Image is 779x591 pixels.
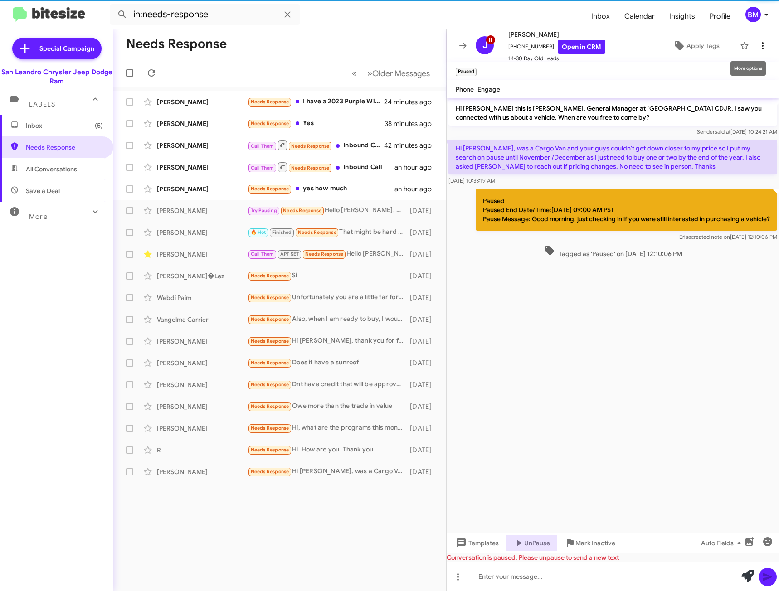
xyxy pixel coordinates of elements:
span: Needs Response [283,208,321,213]
button: BM [738,7,769,22]
div: BM [745,7,761,22]
span: Try Pausing [251,208,277,213]
span: Tagged as 'Paused' on [DATE] 12:10:06 PM [540,245,686,258]
span: Call Them [251,165,274,171]
a: Profile [702,3,738,29]
div: Unfortunately you are a little far for me. [248,292,408,303]
span: (5) [95,121,103,130]
div: [PERSON_NAME] [157,228,248,237]
a: Open in CRM [558,40,605,54]
span: Needs Response [251,295,289,300]
span: Save a Deal [26,186,60,195]
small: Paused [456,68,477,76]
div: [DATE] [408,424,439,433]
button: Auto Fields [694,535,752,551]
span: Needs Response [251,425,289,431]
span: Call Them [251,143,274,149]
span: Needs Response [251,469,289,475]
div: Inbound Call [248,140,385,151]
div: [PERSON_NAME] [157,119,248,128]
div: More options [730,61,766,76]
div: [PERSON_NAME] [157,380,248,389]
div: [PERSON_NAME] [157,424,248,433]
div: Webdi Paim [157,293,248,302]
span: [DATE] 10:33:19 AM [448,177,495,184]
span: Apply Tags [686,38,720,54]
a: Special Campaign [12,38,102,59]
div: [DATE] [408,380,439,389]
a: Inbox [584,3,617,29]
span: Brisa [DATE] 12:10:06 PM [679,233,777,240]
div: an hour ago [394,184,439,194]
h1: Needs Response [126,37,227,51]
span: « [352,68,357,79]
div: [PERSON_NAME] [157,358,248,368]
span: Needs Response [291,165,330,171]
span: Needs Response [291,143,330,149]
div: [PERSON_NAME] [157,163,248,172]
span: [PERSON_NAME] [508,29,605,40]
div: [PERSON_NAME] [157,337,248,346]
div: [DATE] [408,271,439,281]
span: Phone [456,85,474,93]
span: Older Messages [372,68,430,78]
div: [PERSON_NAME] [157,402,248,411]
div: an hour ago [394,163,439,172]
span: Needs Response [251,360,289,366]
div: yes how much [248,184,394,194]
p: Hi [PERSON_NAME], was a Cargo Van and your guys couldn't get down closer to my price so I put my ... [448,140,777,174]
span: All Conversations [26,165,77,174]
div: Also, when I am ready to buy, I wouldn't be trading, I'd be financing it [248,314,408,325]
span: Call Them [251,251,274,257]
button: Mark Inactive [557,535,623,551]
button: Apply Tags [657,38,735,54]
div: I have a 2023 Purple Widebody ScatPack Charger with 9000 miles sell for the rite price. [248,97,385,107]
div: Conversation is paused. Please unpause to send a new text [447,553,779,562]
span: Needs Response [251,382,289,388]
span: More [29,213,48,221]
span: Needs Response [251,338,289,344]
a: Calendar [617,3,662,29]
div: [PERSON_NAME] [157,97,248,107]
div: [PERSON_NAME] [157,141,248,150]
span: UnPause [524,535,550,551]
div: Vangelma Carrier [157,315,248,324]
div: [PERSON_NAME] [157,467,248,476]
button: UnPause [506,535,557,551]
div: [DATE] [408,337,439,346]
div: Hi. How are you. Thank you [248,445,408,455]
div: [DATE] [408,358,439,368]
span: Needs Response [251,447,289,453]
span: Special Campaign [39,44,94,53]
span: Needs Response [251,186,289,192]
span: Mark Inactive [575,535,615,551]
span: Needs Response [26,143,103,152]
span: Labels [29,100,55,108]
span: Templates [454,535,499,551]
div: [PERSON_NAME] [157,206,248,215]
div: Hello [PERSON_NAME], At this time, we have decided to hold off on letting go of the X5. I'll be i... [248,205,408,216]
input: Search [110,4,300,25]
a: Insights [662,3,702,29]
span: Finished [272,229,292,235]
span: Needs Response [251,99,289,105]
div: 38 minutes ago [385,119,439,128]
span: Needs Response [298,229,336,235]
div: 24 minutes ago [385,97,439,107]
button: Previous [346,64,362,82]
span: 🔥 Hot [251,229,266,235]
span: APT SET [280,251,299,257]
span: Needs Response [251,316,289,322]
p: Hi [PERSON_NAME] this is [PERSON_NAME], General Manager at [GEOGRAPHIC_DATA] CDJR. I saw you conn... [448,100,777,126]
div: [DATE] [408,206,439,215]
span: Needs Response [251,273,289,279]
div: Hi, what are the programs this month on the Charger? [248,423,408,433]
div: Si [248,271,408,281]
div: [DATE] [408,315,439,324]
span: [PHONE_NUMBER] [508,40,605,54]
p: Paused Paused End Date/Time:[DATE] 09:00 AM PST Pause Message: Good morning, just checking in if ... [476,189,777,231]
